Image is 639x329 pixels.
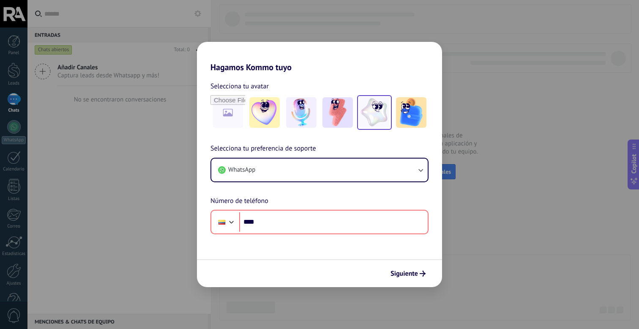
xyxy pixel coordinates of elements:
[249,97,280,128] img: -1.jpeg
[396,97,426,128] img: -5.jpeg
[359,97,390,128] img: -4.jpeg
[210,143,316,154] span: Selecciona tu preferencia de soporte
[210,81,269,92] span: Selecciona tu avatar
[228,166,255,174] span: WhatsApp
[387,266,429,281] button: Siguiente
[390,271,418,277] span: Siguiente
[197,42,442,72] h2: Hagamos Kommo tuyo
[211,159,428,181] button: WhatsApp
[214,213,230,231] div: Ecuador: + 593
[210,196,268,207] span: Número de teléfono
[286,97,317,128] img: -2.jpeg
[322,97,353,128] img: -3.jpeg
